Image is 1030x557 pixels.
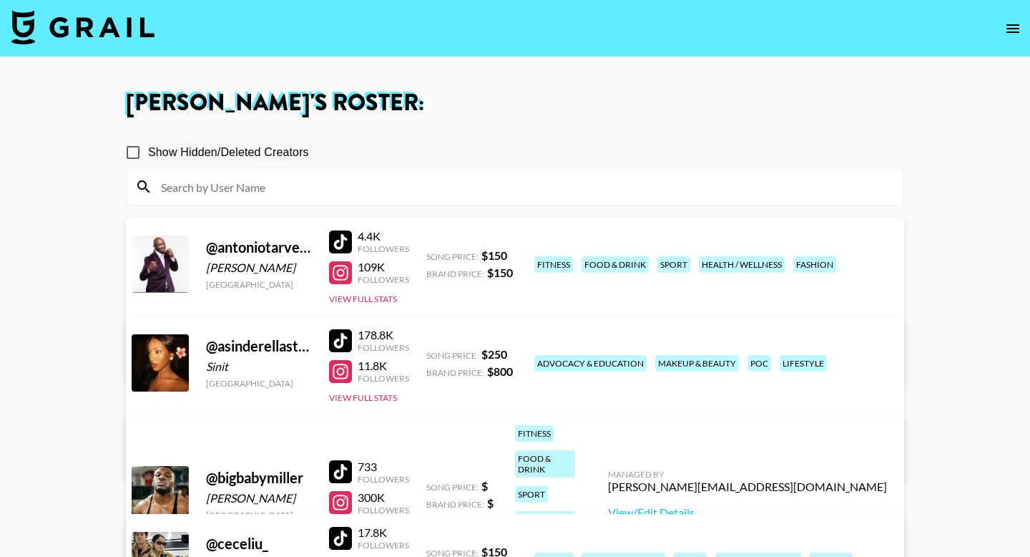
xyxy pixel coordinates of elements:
[329,294,397,304] button: View Full Stats
[358,342,409,353] div: Followers
[780,355,827,372] div: lifestyle
[206,337,312,355] div: @ asinderellastory
[126,92,904,115] h1: [PERSON_NAME] 's Roster:
[206,510,312,520] div: [GEOGRAPHIC_DATA]
[426,350,479,361] span: Song Price:
[515,425,554,442] div: fitness
[152,175,895,198] input: Search by User Name
[358,274,409,285] div: Followers
[358,260,409,274] div: 109K
[481,347,507,361] strong: $ 250
[358,229,409,243] div: 4.4K
[608,505,887,520] a: View/Edit Details
[481,479,488,493] strong: $
[487,266,513,279] strong: $ 150
[426,367,484,378] span: Brand Price:
[206,378,312,389] div: [GEOGRAPHIC_DATA]
[206,491,312,505] div: [PERSON_NAME]
[358,328,409,342] div: 178.8K
[534,355,647,372] div: advocacy & education
[206,535,312,553] div: @ ceceliu_
[426,251,479,262] span: Song Price:
[582,256,649,273] div: food & drink
[206,469,312,487] div: @ bigbabymiller
[206,238,312,256] div: @ antoniotarver1
[206,261,312,275] div: [PERSON_NAME]
[206,279,312,290] div: [GEOGRAPHIC_DATA]
[534,256,573,273] div: fitness
[358,373,409,384] div: Followers
[426,268,484,279] span: Brand Price:
[487,496,494,510] strong: $
[148,144,309,161] span: Show Hidden/Deleted Creators
[655,355,739,372] div: makeup & beauty
[515,486,548,503] div: sport
[487,364,513,378] strong: $ 800
[206,359,312,374] div: Sinit
[358,490,409,505] div: 300K
[699,256,785,273] div: health / wellness
[358,243,409,254] div: Followers
[999,14,1027,43] button: open drawer
[515,450,575,478] div: food & drink
[358,525,409,540] div: 17.8K
[608,480,887,494] div: [PERSON_NAME][EMAIL_ADDRESS][DOMAIN_NAME]
[426,482,479,493] span: Song Price:
[358,474,409,485] div: Followers
[747,355,771,372] div: poc
[358,359,409,373] div: 11.8K
[329,392,397,403] button: View Full Stats
[358,460,409,474] div: 733
[358,540,409,551] div: Followers
[358,505,409,515] div: Followers
[11,10,154,44] img: Grail Talent
[515,511,575,538] div: health / wellness
[657,256,690,273] div: sport
[481,248,507,262] strong: $ 150
[426,499,484,510] span: Brand Price:
[608,469,887,480] div: Managed By
[793,256,836,273] div: fashion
